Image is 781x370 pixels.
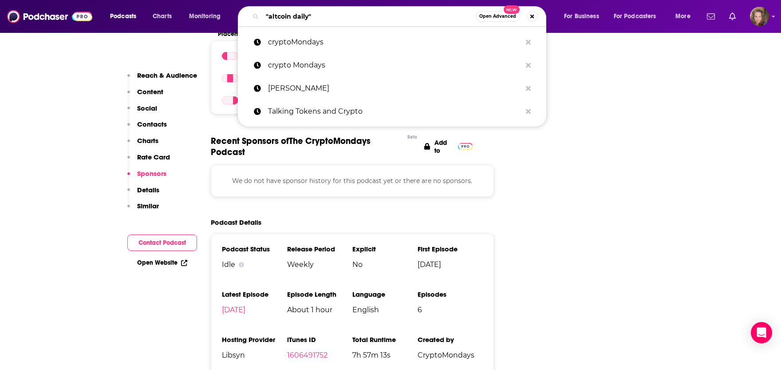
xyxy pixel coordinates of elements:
h3: iTunes ID [287,335,352,344]
button: Show profile menu [750,7,769,26]
p: Add to [434,139,454,155]
div: Beta [407,134,417,140]
div: Idle [222,260,287,269]
span: For Podcasters [614,10,656,23]
p: Similar [137,202,159,210]
span: CryptoMondays [418,351,483,359]
h2: Podcast Details [211,218,261,227]
span: 6 [418,306,483,314]
button: open menu [183,9,232,24]
button: Contacts [127,120,167,136]
span: Open Advanced [479,14,516,19]
a: Show notifications dropdown [726,9,739,24]
a: Talking Tokens and Crypto [238,100,546,123]
span: About 1 hour [287,306,352,314]
button: Content [127,88,163,104]
span: Recent Sponsors of The CryptoMondays Podcast [211,135,403,158]
a: crypto Mondays [238,54,546,77]
button: open menu [669,9,702,24]
span: Placement [218,30,467,38]
button: Sponsors [127,169,166,186]
span: 7h 57m 13s [352,351,418,359]
button: Details [127,186,159,202]
h3: Podcast Status [222,245,287,253]
span: Libsyn [222,351,287,359]
p: Reach & Audience [137,71,197,80]
span: [DATE] [418,260,483,269]
span: New [504,5,520,14]
p: We do not have sponsor history for this podcast yet or there are no sponsors. [222,176,483,186]
h3: Episodes [418,290,483,298]
h3: Created by [418,335,483,344]
a: 1606491752 [287,351,327,359]
button: open menu [104,9,148,24]
div: Search podcasts, credits, & more... [246,6,555,27]
span: No [352,260,418,269]
a: [DATE] [222,306,245,314]
input: Search podcasts, credits, & more... [262,9,475,24]
h3: First Episode [418,245,483,253]
img: Podchaser - Follow, Share and Rate Podcasts [7,8,92,25]
h3: Language [352,290,418,298]
a: Charts [147,9,177,24]
span: For Business [564,10,599,23]
button: open menu [608,9,669,24]
p: Social [137,104,157,112]
span: Monitoring [189,10,221,23]
a: [PERSON_NAME] [238,77,546,100]
button: Rate Card [127,153,170,169]
h3: Episode Length [287,290,352,298]
button: Similar [127,202,159,218]
span: Logged in as smcclure267 [750,7,769,26]
a: Show notifications dropdown [703,9,718,24]
button: Charts [127,136,158,153]
button: Reach & Audience [127,71,197,88]
button: open menu [558,9,610,24]
img: User Profile [750,7,769,26]
p: Contacts [137,120,167,128]
h3: Total Runtime [352,335,418,344]
span: English [352,306,418,314]
p: Sponsors [137,169,166,178]
p: Charts [137,136,158,145]
h3: Explicit [352,245,418,253]
h3: Release Period [287,245,352,253]
p: crypto Mondays [268,54,521,77]
div: Open Intercom Messenger [751,322,772,343]
p: Details [137,186,159,194]
p: cryptoMondays [268,31,521,54]
span: Weekly [287,260,352,269]
button: Social [127,104,157,120]
button: Open AdvancedNew [475,11,520,22]
h3: Latest Episode [222,290,287,298]
a: Add to [424,135,473,158]
button: Contact Podcast [127,235,197,251]
p: Content [137,88,163,96]
span: Charts [153,10,172,23]
span: More [675,10,690,23]
h3: Hosting Provider [222,335,287,344]
img: Pro Logo [458,143,473,150]
span: Podcasts [110,10,136,23]
p: Rate Card [137,153,170,161]
a: cryptoMondays [238,31,546,54]
p: Talking Tokens and Crypto [268,100,521,123]
p: Lark Davis [268,77,521,100]
a: Open Website [137,259,187,267]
